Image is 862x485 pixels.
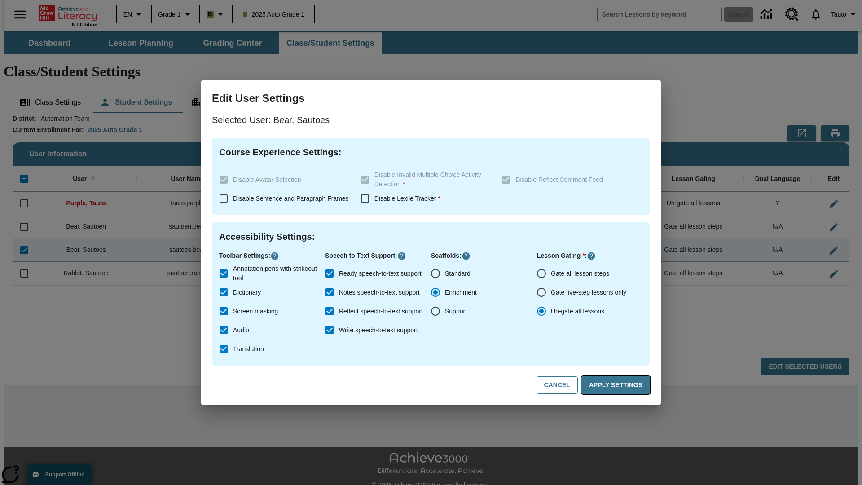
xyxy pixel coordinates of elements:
[212,113,650,127] p: Selected User: Bear, Sautoes
[551,288,626,297] span: Gate five-step lessons only
[212,91,650,106] h3: Edit User Settings
[339,326,418,335] span: Write speech-to-text support
[374,171,481,188] span: Disable Invalid Multiple Choice Activity Detection
[537,376,578,394] button: Cancel
[214,170,353,189] label: These settings are specific to individual classes. To see these settings or make changes, please ...
[339,307,423,316] span: Reflect speech-to-text support
[445,307,467,316] span: Support
[325,251,431,260] p: Speech to Text Support :
[445,288,477,297] span: Enrichment
[219,251,325,260] p: Toolbar Settings :
[339,269,422,278] span: Ready speech-to-text support
[551,269,609,278] span: Gate all lesson steps
[397,251,406,260] button: Click here to know more about
[233,195,349,202] span: Disable Sentence and Paragraph Frames
[233,344,264,354] span: Translation
[581,376,650,394] button: Apply Settings
[515,176,603,183] span: Disable Reflect Comment Feed
[233,288,261,297] span: Dictionary
[551,307,604,316] span: Un-gate all lessons
[219,145,643,159] h4: Course Experience Settings :
[339,288,420,297] span: Notes speech-to-text support
[497,170,636,189] label: These settings are specific to individual classes. To see these settings or make changes, please ...
[462,251,471,260] button: Click here to know more about
[219,229,643,244] h4: Accessibility Settings :
[233,264,318,283] span: Annotation pens with strikeout tool
[356,170,495,189] label: These settings are specific to individual classes. To see these settings or make changes, please ...
[270,251,279,260] button: Click here to know more about
[233,307,278,316] span: Screen masking
[431,251,537,260] p: Scaffolds :
[587,251,596,260] button: Click here to know more about
[537,251,643,260] p: Lesson Gating :
[374,195,440,202] span: Disable Lexile Tracker
[445,269,471,278] span: Standard
[233,176,301,183] span: Disable Avatar Selection
[233,326,249,335] span: Audio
